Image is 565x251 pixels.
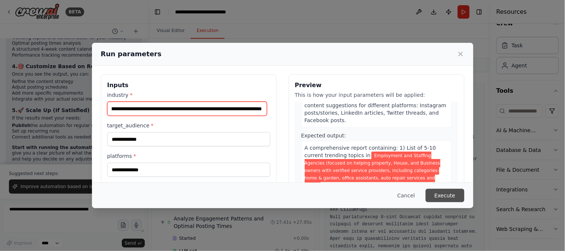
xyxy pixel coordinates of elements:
span: Variable: industry [305,152,440,190]
h3: Preview [295,81,458,90]
span: A comprehensive report containing: 1) List of 5-10 current trending topics in [305,145,436,158]
label: industry [107,91,270,99]
p: This is how your input parameters will be applied: [295,91,458,99]
label: platforms [107,152,270,160]
span: , 2) 15 creative content ideas with platform-specific variations, 3) Relevant hashtag suggestions... [305,182,448,210]
span: industry. Analyze what type of content is performing well and generate 10-15 creative content ide... [305,80,447,123]
button: Cancel [391,189,421,202]
h2: Run parameters [101,49,162,59]
label: target_audience [107,122,270,129]
button: Execute [426,189,464,202]
h3: Inputs [107,81,270,90]
span: Expected output: [301,133,346,139]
